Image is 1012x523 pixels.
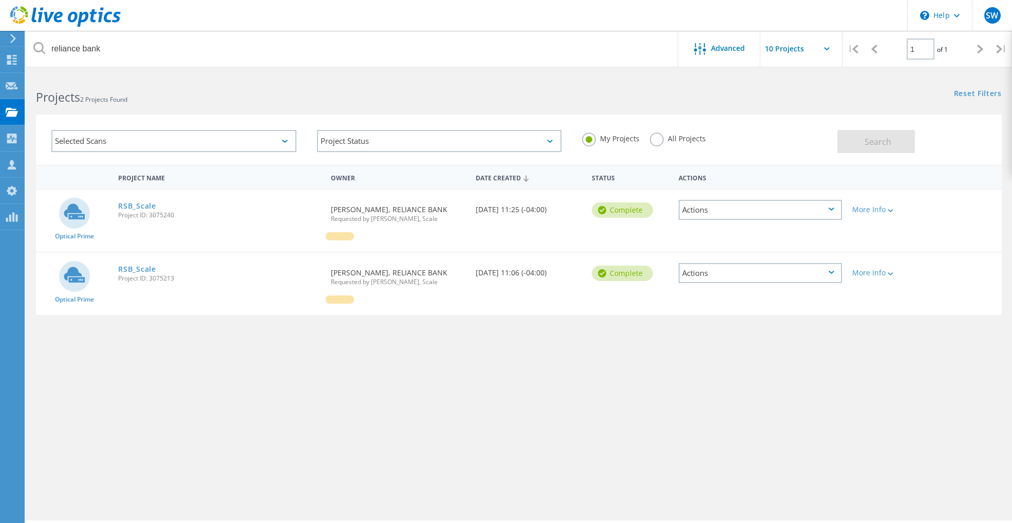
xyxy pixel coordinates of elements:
div: More Info [852,206,919,213]
div: Selected Scans [51,130,296,152]
div: [PERSON_NAME], RELIANCE BANK [326,190,471,232]
label: All Projects [650,133,706,142]
span: Project ID: 3075213 [118,275,321,282]
span: SW [986,11,998,20]
div: [PERSON_NAME], RELIANCE BANK [326,253,471,295]
div: Complete [592,266,653,281]
div: Complete [592,202,653,218]
label: My Projects [582,133,640,142]
a: RSB_Scale [118,266,156,273]
b: Projects [36,89,80,105]
div: Project Name [113,167,326,186]
div: Actions [679,263,842,283]
button: Search [837,130,915,153]
span: Optical Prime [55,296,94,303]
svg: \n [920,11,929,20]
span: Search [865,136,891,147]
span: of 1 [937,45,948,54]
div: Actions [673,167,847,186]
div: Date Created [471,167,587,187]
div: Project Status [317,130,562,152]
span: 2 Projects Found [80,95,127,104]
a: Live Optics Dashboard [10,22,121,29]
div: | [991,31,1012,67]
div: [DATE] 11:06 (-04:00) [471,253,587,287]
span: Requested by [PERSON_NAME], Scale [331,279,465,285]
span: Advanced [711,45,745,52]
div: Actions [679,200,842,220]
div: Status [587,167,673,186]
div: Owner [326,167,471,186]
div: [DATE] 11:25 (-04:00) [471,190,587,223]
div: More Info [852,269,919,276]
span: Requested by [PERSON_NAME], Scale [331,216,465,222]
a: Reset Filters [954,90,1002,99]
span: Project ID: 3075240 [118,212,321,218]
span: Optical Prime [55,233,94,239]
a: RSB_Scale [118,202,156,210]
div: | [842,31,864,67]
input: Search projects by name, owner, ID, company, etc [26,31,679,67]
